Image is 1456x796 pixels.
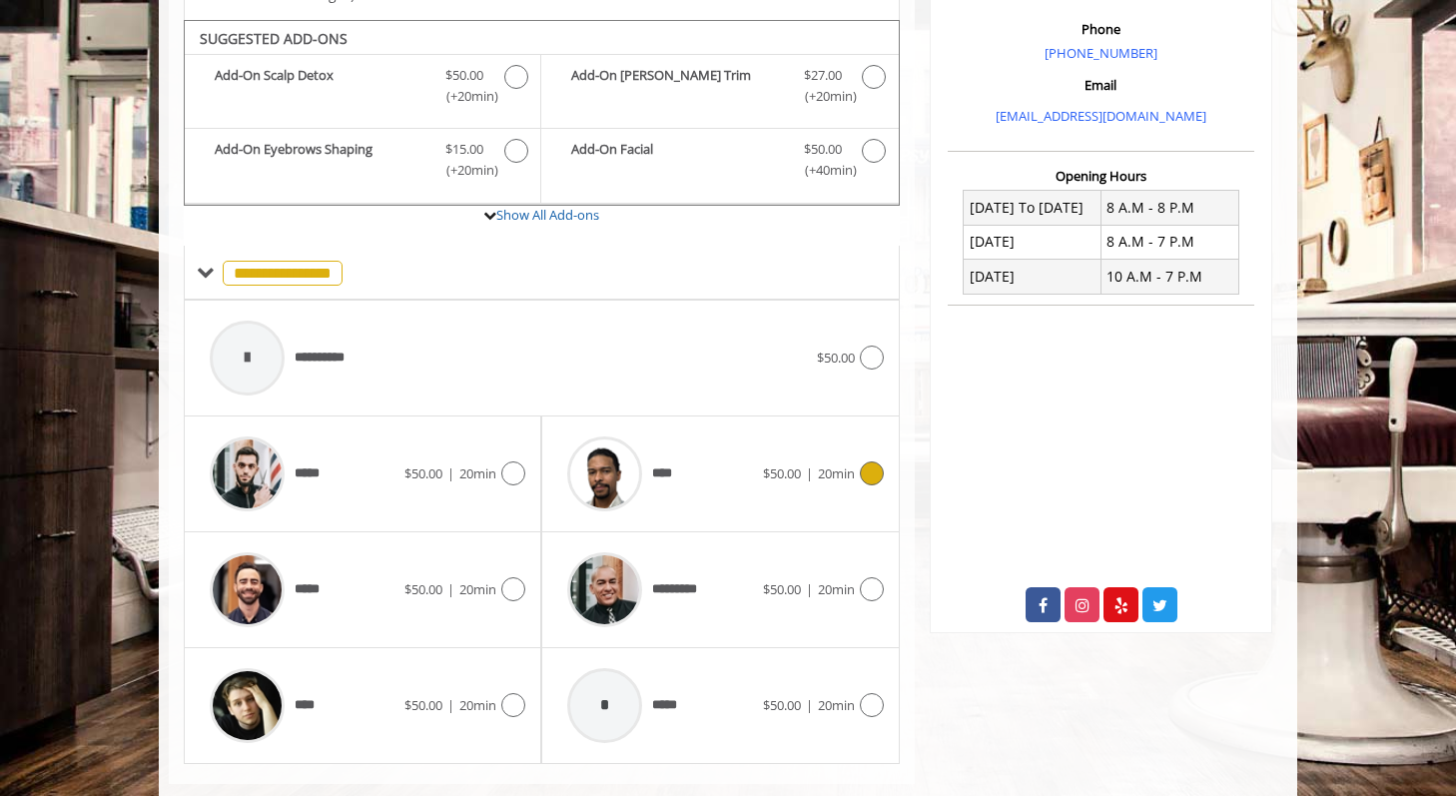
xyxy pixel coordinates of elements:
span: $15.00 [445,139,483,160]
a: [PHONE_NUMBER] [1045,44,1157,62]
h3: Opening Hours [948,169,1254,183]
td: [DATE] To [DATE] [964,191,1101,225]
span: | [447,696,454,714]
span: | [806,696,813,714]
label: Add-On Facial [551,139,888,186]
td: 8 A.M - 8 P.M [1100,191,1238,225]
td: [DATE] [964,225,1101,259]
span: | [806,464,813,482]
span: | [447,464,454,482]
span: $50.00 [404,464,442,482]
span: $50.00 [804,139,842,160]
a: Show All Add-ons [496,206,599,224]
td: 10 A.M - 7 P.M [1100,260,1238,294]
span: $50.00 [763,580,801,598]
span: 20min [818,696,855,714]
b: Add-On Facial [571,139,783,181]
span: 20min [459,464,496,482]
td: 8 A.M - 7 P.M [1100,225,1238,259]
b: Add-On [PERSON_NAME] Trim [571,65,783,107]
span: $50.00 [763,464,801,482]
h3: Phone [953,22,1249,36]
span: (+20min ) [435,160,494,181]
label: Add-On Beard Trim [551,65,888,112]
span: (+40min ) [793,160,852,181]
label: Add-On Eyebrows Shaping [195,139,530,186]
td: [DATE] [964,260,1101,294]
span: $27.00 [804,65,842,86]
span: 20min [818,464,855,482]
span: | [806,580,813,598]
span: $50.00 [404,580,442,598]
span: $50.00 [817,349,855,367]
b: Add-On Eyebrows Shaping [215,139,425,181]
b: Add-On Scalp Detox [215,65,425,107]
span: (+20min ) [435,86,494,107]
span: $50.00 [404,696,442,714]
div: The Made Man Senior Barber Haircut Add-onS [184,20,900,206]
span: | [447,580,454,598]
b: SUGGESTED ADD-ONS [200,29,348,48]
span: 20min [818,580,855,598]
span: 20min [459,696,496,714]
span: $50.00 [445,65,483,86]
span: $50.00 [763,696,801,714]
h3: Email [953,78,1249,92]
span: (+20min ) [793,86,852,107]
label: Add-On Scalp Detox [195,65,530,112]
span: 20min [459,580,496,598]
a: [EMAIL_ADDRESS][DOMAIN_NAME] [996,107,1206,125]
